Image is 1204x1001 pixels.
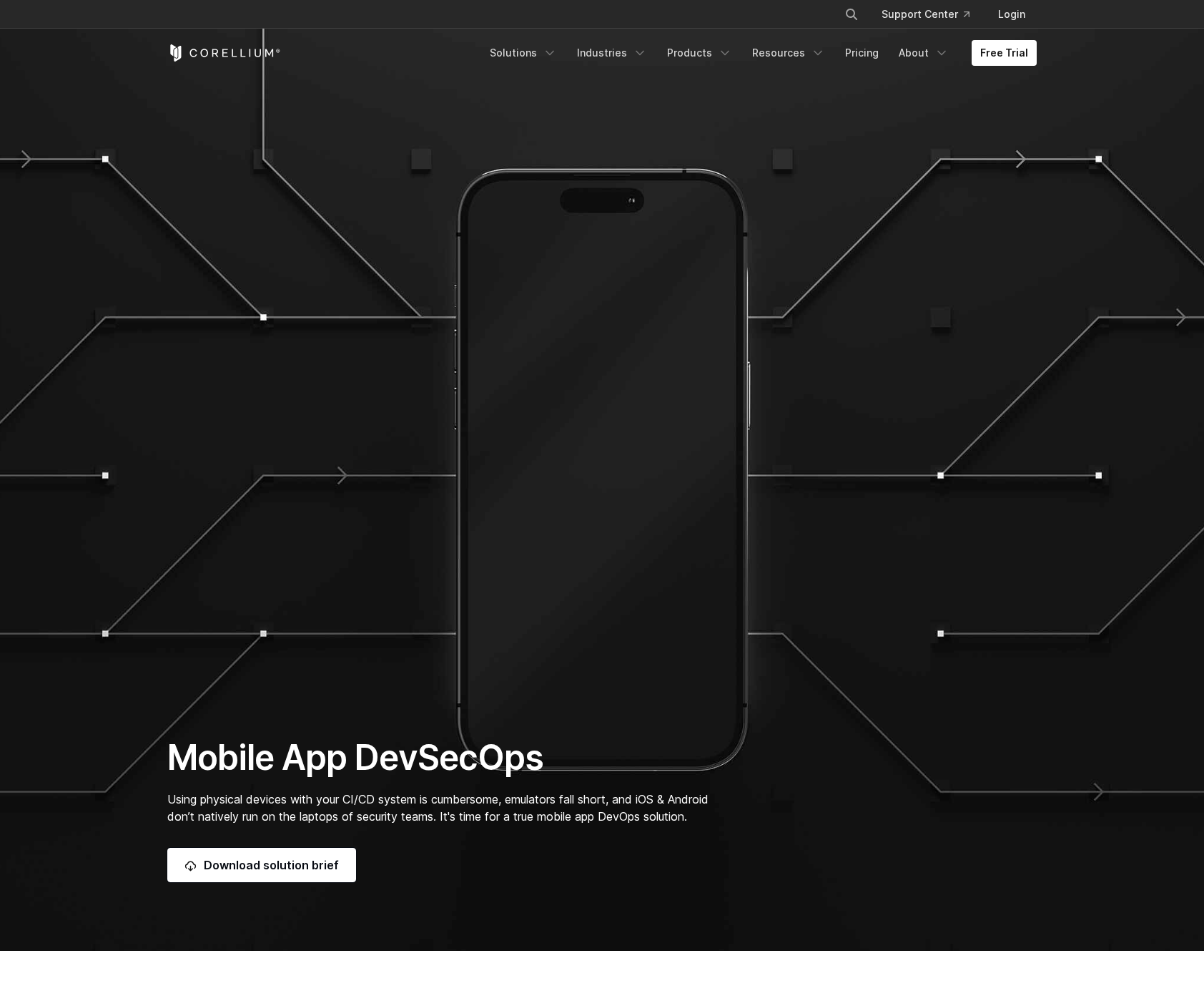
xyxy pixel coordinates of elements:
a: About [890,40,957,66]
a: Support Center [870,1,981,27]
button: Search [839,1,864,27]
a: Corellium Home [167,44,281,62]
div: Navigation Menu [827,1,1037,27]
div: Navigation Menu [481,40,1037,66]
a: Free Trial [972,40,1037,66]
a: Industries [568,40,656,66]
a: Pricing [837,40,887,66]
a: Login [987,1,1037,27]
h1: Mobile App DevSecOps [167,736,737,779]
a: Solutions [481,40,566,66]
a: Resources [744,40,834,66]
span: Using physical devices with your CI/CD system is cumbersome, emulators fall short, and iOS & Andr... [167,792,709,824]
a: Products [658,40,741,66]
a: Download solution brief [167,848,356,882]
